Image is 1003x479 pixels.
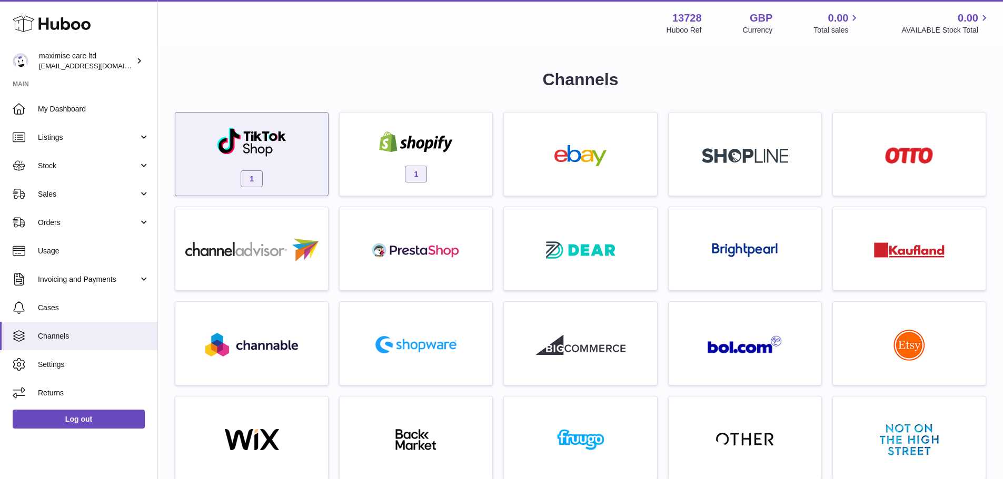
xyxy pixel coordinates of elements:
img: backmarket [371,429,461,450]
img: roseta-shopware [371,332,461,358]
span: 0.00 [958,11,978,25]
span: [EMAIL_ADDRESS][DOMAIN_NAME] [39,62,155,70]
a: roseta-channel-advisor [181,212,323,285]
a: roseta-prestashop [345,212,487,285]
div: maximise care ltd [39,51,134,71]
a: 0.00 Total sales [813,11,860,35]
span: Invoicing and Payments [38,274,138,284]
a: roseta-kaufland [838,212,980,285]
div: Currency [743,25,773,35]
img: wix [207,429,296,450]
img: roseta-shopline [702,148,788,163]
span: Listings [38,133,138,142]
span: AVAILABLE Stock Total [901,25,990,35]
span: Returns [38,388,150,398]
a: roseta-bigcommerce [509,307,651,380]
div: Huboo Ref [667,25,702,35]
a: roseta-brightpearl [674,212,816,285]
img: roseta-bol [708,335,782,354]
span: 1 [241,170,263,187]
img: roseta-channel-advisor [185,239,319,261]
img: roseta-prestashop [371,240,461,261]
img: fruugo [536,429,625,450]
img: roseta-etsy [893,329,925,361]
a: notonthehighstreet [838,402,980,474]
a: roseta-shopware [345,307,487,380]
a: 0.00 AVAILABLE Stock Total [901,11,990,35]
img: roseta-channable [205,333,298,356]
a: wix [181,402,323,474]
img: shopify [371,131,461,152]
span: Orders [38,218,138,228]
a: roseta-etsy [838,307,980,380]
a: backmarket [345,402,487,474]
h1: Channels [175,68,986,91]
a: fruugo [509,402,651,474]
span: Total sales [813,25,860,35]
img: roseta-kaufland [874,242,945,258]
img: roseta-bigcommerce [536,334,625,355]
a: other [674,402,816,474]
img: roseta-dear [543,238,619,262]
a: roseta-shopline [674,118,816,190]
span: 0.00 [828,11,849,25]
a: roseta-channable [181,307,323,380]
a: shopify 1 [345,118,487,190]
img: roseta-otto [885,147,933,164]
a: roseta-tiktokshop 1 [181,118,323,190]
img: roseta-brightpearl [712,243,778,258]
a: roseta-dear [509,212,651,285]
a: ebay [509,118,651,190]
span: Sales [38,189,138,199]
strong: 13728 [672,11,702,25]
span: Cases [38,303,150,313]
img: other [716,432,774,447]
strong: GBP [750,11,772,25]
span: 1 [405,166,427,182]
img: ebay [536,145,625,166]
a: roseta-otto [838,118,980,190]
span: Stock [38,161,138,171]
img: maxadamsa2016@gmail.com [13,53,28,69]
a: roseta-bol [674,307,816,380]
span: Channels [38,331,150,341]
span: Settings [38,360,150,370]
span: Usage [38,246,150,256]
span: My Dashboard [38,104,150,114]
img: roseta-tiktokshop [216,127,287,157]
img: notonthehighstreet [880,424,939,455]
a: Log out [13,410,145,429]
